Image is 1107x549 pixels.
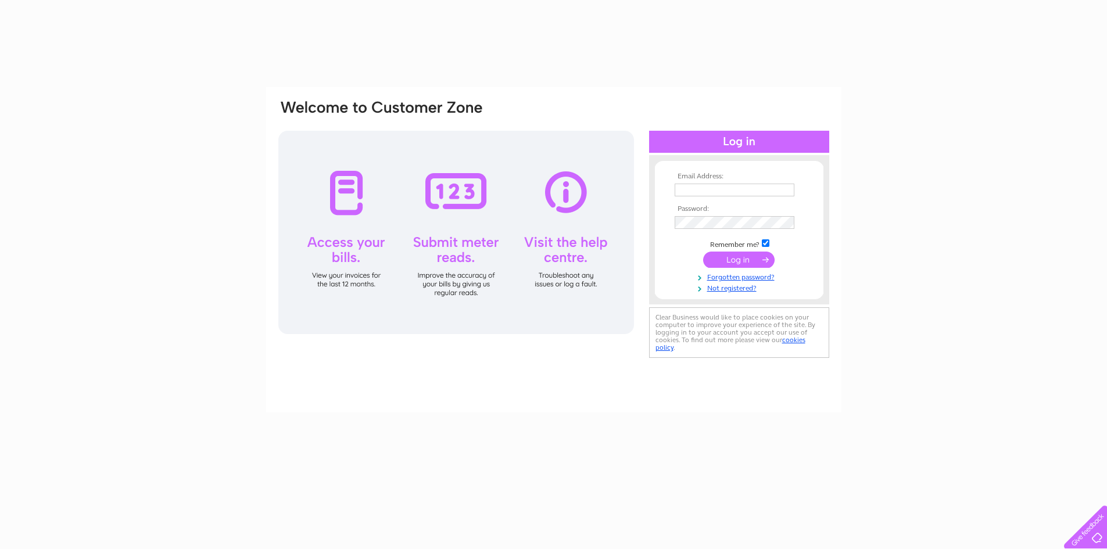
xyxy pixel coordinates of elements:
[672,205,807,213] th: Password:
[655,336,805,351] a: cookies policy
[675,271,807,282] a: Forgotten password?
[649,307,829,358] div: Clear Business would like to place cookies on your computer to improve your experience of the sit...
[703,252,775,268] input: Submit
[672,238,807,249] td: Remember me?
[675,282,807,293] a: Not registered?
[672,173,807,181] th: Email Address:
